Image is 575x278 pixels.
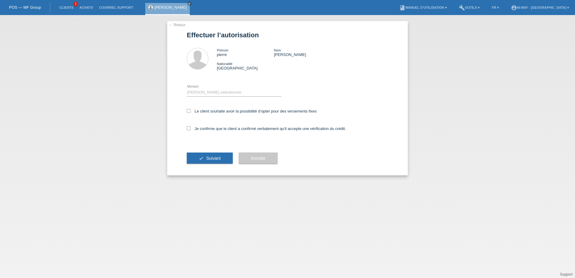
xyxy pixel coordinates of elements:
i: build [459,5,465,11]
h1: Effectuer l’autorisation [187,31,388,39]
div: [PERSON_NAME] [274,48,331,57]
a: Clients [56,6,76,9]
span: Suivant [206,156,221,161]
a: ← Retour [169,23,186,27]
div: pierre [217,48,274,57]
a: FR ▾ [489,6,502,9]
label: Le client souhaite avoir la possibilité d’opter pour des versements fixes [187,109,317,113]
a: bookManuel d’utilisation ▾ [396,6,450,9]
a: Courriel Support [96,6,136,9]
label: Je confirme que le client a confirmé verbalement qu'il accepte une vérification du crédit. [187,126,346,131]
button: Annuler [239,153,278,164]
a: buildOutils ▾ [456,6,483,9]
a: [PERSON_NAME] [155,5,187,10]
span: Nom [274,48,281,52]
button: check Suivant [187,153,233,164]
i: check [199,156,204,161]
i: account_circle [511,5,517,11]
a: account_circlem-way - [GEOGRAPHIC_DATA] ▾ [508,6,572,9]
span: Prénom [217,48,229,52]
span: Annuler [251,156,266,161]
div: [GEOGRAPHIC_DATA] [217,61,274,70]
i: book [399,5,405,11]
span: 1 [73,2,78,7]
a: Achats [76,6,96,9]
a: close [187,2,192,6]
span: Nationalité [217,62,232,66]
a: POS — MF Group [9,5,41,10]
a: Support [560,272,573,276]
i: close [188,2,191,5]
